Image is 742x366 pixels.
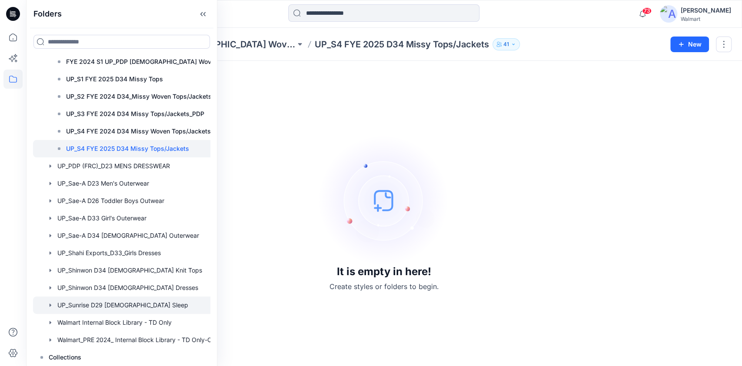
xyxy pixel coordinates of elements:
[492,38,520,50] button: 41
[66,57,234,67] p: FYE 2024 S1 UP_PDP [DEMOGRAPHIC_DATA] Woven Tops
[660,5,677,23] img: avatar
[670,37,709,52] button: New
[681,5,731,16] div: [PERSON_NAME]
[49,352,81,363] p: Collections
[337,266,431,278] h3: It is empty in here!
[329,281,439,292] p: Create styles or folders to begin.
[66,74,163,84] p: UP_S1 FYE 2025 D34 Missy Tops
[66,91,230,102] p: UP_S2 FYE 2024 D34_Missy Woven Tops/Jackets - PDP
[642,7,652,14] span: 73
[503,40,509,49] p: 41
[681,16,731,22] div: Walmart
[319,135,449,266] img: empty-state-image.svg
[66,143,189,154] p: UP_S4 FYE 2025 D34 Missy Tops/Jackets
[66,126,225,136] p: UP_S4 FYE 2024 D34 Missy Woven Tops/Jackets PDP
[66,109,204,119] p: UP_S3 FYE 2024 D34 Missy Tops/Jackets_PDP
[315,38,489,50] p: UP_S4 FYE 2025 D34 Missy Tops/Jackets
